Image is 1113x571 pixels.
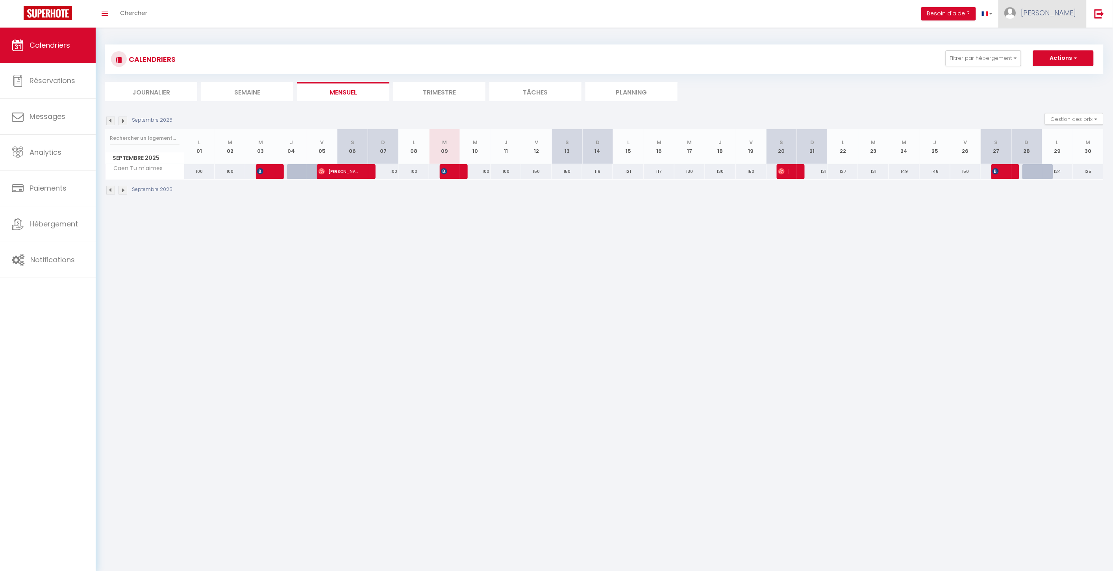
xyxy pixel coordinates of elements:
abbr: J [290,139,293,146]
abbr: L [627,139,630,146]
th: 06 [337,129,368,164]
abbr: L [198,139,200,146]
span: Analytics [30,147,61,157]
abbr: M [228,139,232,146]
input: Rechercher un logement... [110,131,180,145]
span: Chercher [120,9,147,17]
th: 27 [981,129,1011,164]
th: 12 [521,129,552,164]
abbr: J [719,139,722,146]
div: 100 [184,164,215,179]
th: 21 [797,129,828,164]
li: Mensuel [297,82,389,101]
abbr: D [1025,139,1029,146]
button: Filtrer par hébergement [946,50,1021,66]
abbr: M [871,139,876,146]
th: 03 [245,129,276,164]
abbr: S [351,139,354,146]
span: Leriche Odran [257,164,267,179]
th: 11 [491,129,521,164]
li: Semaine [201,82,293,101]
abbr: D [381,139,385,146]
th: 04 [276,129,307,164]
img: logout [1094,9,1104,19]
span: [PERSON_NAME] [1021,8,1076,18]
abbr: M [687,139,692,146]
div: 100 [215,164,245,179]
abbr: M [1086,139,1091,146]
button: Gestion des prix [1045,113,1104,125]
span: Messages [30,111,65,121]
div: 150 [521,164,552,179]
span: [PERSON_NAME] [441,164,451,179]
th: 26 [950,129,981,164]
div: 100 [368,164,399,179]
div: 127 [828,164,858,179]
abbr: S [565,139,569,146]
button: Besoin d'aide ? [921,7,976,20]
th: 28 [1011,129,1042,164]
abbr: M [473,139,478,146]
th: 20 [767,129,797,164]
abbr: M [442,139,447,146]
th: 30 [1073,129,1104,164]
span: Paiements [30,183,67,193]
span: Septembre 2025 [106,152,184,164]
h3: CALENDRIERS [127,50,176,68]
span: Caen Tu m'aimes [107,164,165,173]
abbr: J [504,139,507,146]
th: 19 [736,129,767,164]
abbr: D [596,139,600,146]
div: 100 [460,164,491,179]
abbr: S [994,139,998,146]
div: 130 [705,164,736,179]
div: 130 [674,164,705,179]
th: 29 [1042,129,1073,164]
span: [PERSON_NAME] [778,164,789,179]
div: 131 [797,164,828,179]
span: Réservations [30,76,75,85]
abbr: V [535,139,538,146]
abbr: M [258,139,263,146]
img: Super Booking [24,6,72,20]
th: 22 [828,129,858,164]
th: 02 [215,129,245,164]
button: Ouvrir le widget de chat LiveChat [6,3,30,27]
abbr: V [749,139,753,146]
div: 148 [920,164,950,179]
th: 01 [184,129,215,164]
th: 14 [582,129,613,164]
li: Tâches [489,82,582,101]
div: 149 [889,164,920,179]
div: 150 [552,164,583,179]
th: 15 [613,129,644,164]
th: 07 [368,129,399,164]
img: ... [1004,7,1016,19]
abbr: V [964,139,967,146]
abbr: L [413,139,415,146]
abbr: D [810,139,814,146]
th: 16 [644,129,674,164]
li: Journalier [105,82,197,101]
abbr: L [1056,139,1059,146]
p: Septembre 2025 [132,186,172,193]
div: 121 [613,164,644,179]
span: Calendriers [30,40,70,50]
abbr: S [780,139,783,146]
th: 24 [889,129,920,164]
th: 05 [307,129,337,164]
span: [PERSON_NAME] [319,164,359,179]
th: 13 [552,129,583,164]
th: 17 [674,129,705,164]
th: 23 [858,129,889,164]
div: 131 [858,164,889,179]
span: Hébergement [30,219,78,229]
th: 10 [460,129,491,164]
th: 18 [705,129,736,164]
span: [PERSON_NAME] [993,164,1003,179]
li: Trimestre [393,82,485,101]
abbr: M [902,139,907,146]
button: Actions [1033,50,1094,66]
div: 117 [644,164,674,179]
p: Septembre 2025 [132,117,172,124]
